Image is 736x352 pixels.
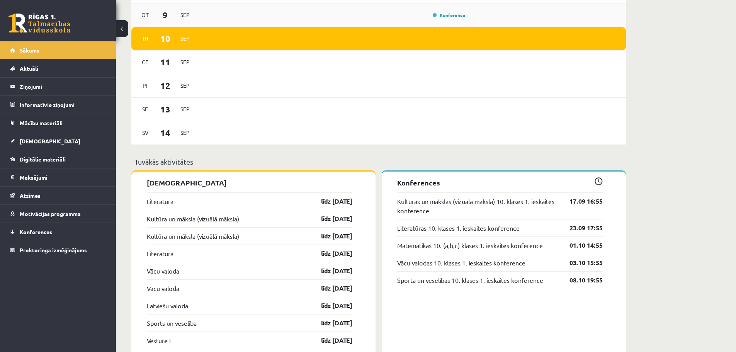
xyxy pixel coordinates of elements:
[147,214,239,223] a: Kultūra un māksla (vizuālā māksla)
[397,258,525,267] a: Vācu valodas 10. klases 1. ieskaites konference
[10,132,106,150] a: [DEMOGRAPHIC_DATA]
[10,168,106,186] a: Maksājumi
[153,126,177,139] span: 14
[177,56,193,68] span: Sep
[147,177,352,188] p: [DEMOGRAPHIC_DATA]
[20,78,106,95] legend: Ziņojumi
[397,275,543,285] a: Sporta un veselības 10. klases 1. ieskaites konference
[147,266,179,275] a: Vācu valoda
[10,96,106,114] a: Informatīvie ziņojumi
[433,12,465,18] a: Konference
[177,80,193,92] span: Sep
[308,231,352,241] a: līdz [DATE]
[10,114,106,132] a: Mācību materiāli
[558,258,603,267] a: 03.10 15:55
[308,301,352,310] a: līdz [DATE]
[10,150,106,168] a: Digitālie materiāli
[10,187,106,204] a: Atzīmes
[397,197,558,215] a: Kultūras un mākslas (vizuālā māksla) 10. klases 1. ieskaites konference
[20,168,106,186] legend: Maksājumi
[20,156,66,163] span: Digitālie materiāli
[10,205,106,223] a: Motivācijas programma
[147,318,197,328] a: Sports un veselība
[147,284,179,293] a: Vācu valoda
[308,284,352,293] a: līdz [DATE]
[10,223,106,241] a: Konferences
[137,80,153,92] span: Pi
[153,32,177,45] span: 10
[20,228,52,235] span: Konferences
[8,14,70,33] a: Rīgas 1. Tālmācības vidusskola
[308,197,352,206] a: līdz [DATE]
[153,9,177,21] span: 9
[10,60,106,77] a: Aktuāli
[308,266,352,275] a: līdz [DATE]
[153,56,177,68] span: 11
[147,336,170,345] a: Vēsture I
[147,249,173,258] a: Literatūra
[20,138,80,145] span: [DEMOGRAPHIC_DATA]
[10,241,106,259] a: Proktoringa izmēģinājums
[153,79,177,92] span: 12
[20,192,41,199] span: Atzīmes
[147,301,188,310] a: Latviešu valoda
[137,9,153,21] span: Ot
[20,210,81,217] span: Motivācijas programma
[147,197,173,206] a: Literatūra
[558,197,603,206] a: 17.09 16:55
[137,32,153,44] span: Tr
[10,78,106,95] a: Ziņojumi
[177,32,193,44] span: Sep
[137,103,153,115] span: Se
[558,241,603,250] a: 01.10 14:55
[20,96,106,114] legend: Informatīvie ziņojumi
[20,65,38,72] span: Aktuāli
[558,223,603,233] a: 23.09 17:55
[558,275,603,285] a: 08.10 19:55
[308,214,352,223] a: līdz [DATE]
[308,249,352,258] a: līdz [DATE]
[397,223,520,233] a: Literatūras 10. klases 1. ieskaites konference
[20,247,87,253] span: Proktoringa izmēģinājums
[10,41,106,59] a: Sākums
[397,241,543,250] a: Matemātikas 10. (a,b,c) klases 1. ieskaites konference
[137,56,153,68] span: Ce
[147,231,239,241] a: Kultūra un māksla (vizuālā māksla)
[20,47,39,54] span: Sākums
[308,318,352,328] a: līdz [DATE]
[177,127,193,139] span: Sep
[308,336,352,345] a: līdz [DATE]
[153,103,177,116] span: 13
[177,103,193,115] span: Sep
[137,127,153,139] span: Sv
[134,156,623,167] p: Tuvākās aktivitātes
[177,9,193,21] span: Sep
[20,119,63,126] span: Mācību materiāli
[397,177,603,188] p: Konferences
